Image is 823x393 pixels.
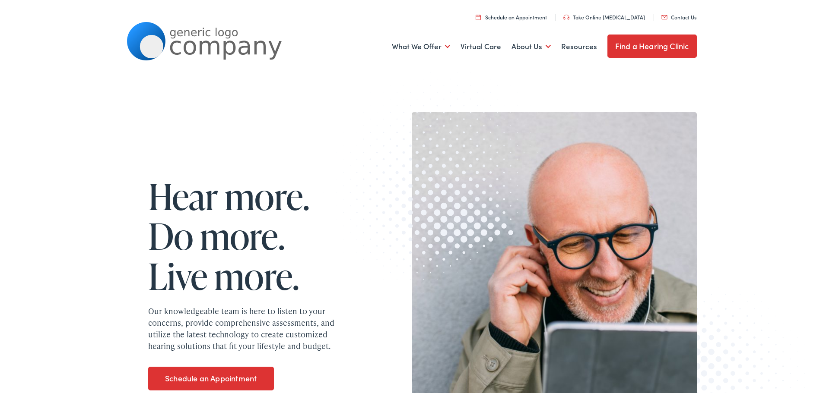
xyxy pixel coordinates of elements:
[561,31,597,63] a: Resources
[148,367,274,391] a: Schedule an Appointment
[661,15,667,19] img: utility icon
[661,13,696,21] a: Contact Us
[563,15,569,20] img: utility icon
[148,216,193,255] span: Do
[461,31,501,63] a: Virtual Care
[563,13,645,21] a: Take Online [MEDICAL_DATA]
[148,256,208,296] span: Live
[148,305,356,352] p: Our knowledgeable team is here to listen to your concerns, provide comprehensive assessments, and...
[225,176,309,216] span: more.
[476,14,481,20] img: utility icon
[512,31,551,63] a: About Us
[392,31,450,63] a: What We Offer
[148,176,218,216] span: Hear
[607,35,697,58] a: Find a Hearing Clinic
[323,59,551,293] img: Graphic image with a halftone pattern, contributing to the site's visual design.
[476,13,547,21] a: Schedule an Appointment
[200,216,285,255] span: more.
[214,256,299,296] span: more.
